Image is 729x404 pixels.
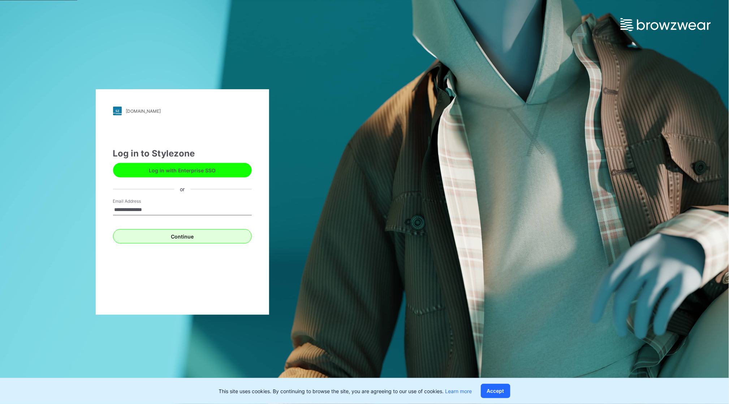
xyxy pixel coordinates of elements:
[126,108,161,114] div: [DOMAIN_NAME]
[113,198,164,205] label: Email Address
[481,384,510,398] button: Accept
[113,107,252,115] a: [DOMAIN_NAME]
[113,147,252,160] div: Log in to Stylezone
[445,388,472,394] a: Learn more
[113,229,252,244] button: Continue
[113,107,122,115] img: stylezone-logo.562084cfcfab977791bfbf7441f1a819.svg
[174,185,190,193] div: or
[113,163,252,177] button: Log in with Enterprise SSO
[219,387,472,395] p: This site uses cookies. By continuing to browse the site, you are agreeing to our use of cookies.
[621,18,711,31] img: browzwear-logo.e42bd6dac1945053ebaf764b6aa21510.svg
